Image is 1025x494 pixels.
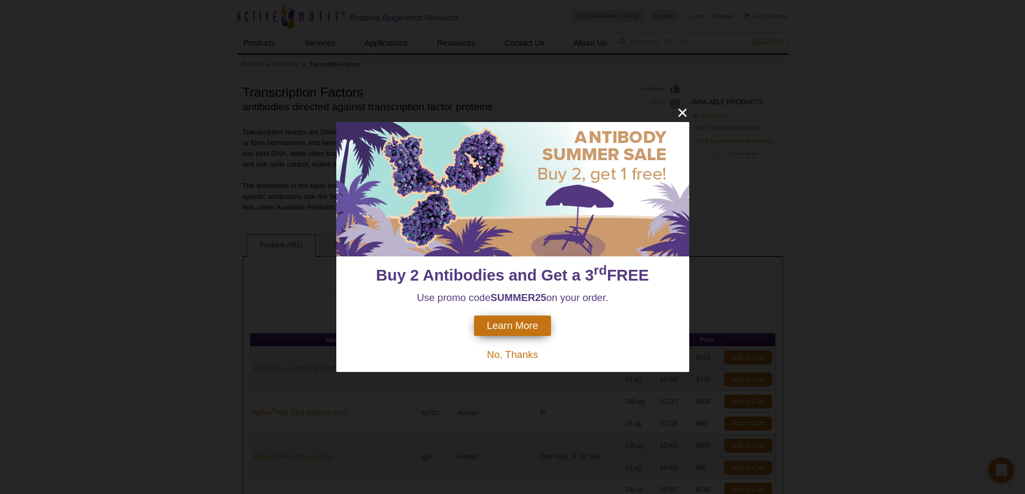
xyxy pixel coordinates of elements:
[376,266,649,284] span: Buy 2 Antibodies and Get a 3 FREE
[417,292,609,303] span: Use promo code on your order.
[594,263,607,278] sup: rd
[487,320,538,332] span: Learn More
[491,292,547,303] strong: SUMMER25
[676,106,689,119] button: close
[487,349,538,360] span: No, Thanks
